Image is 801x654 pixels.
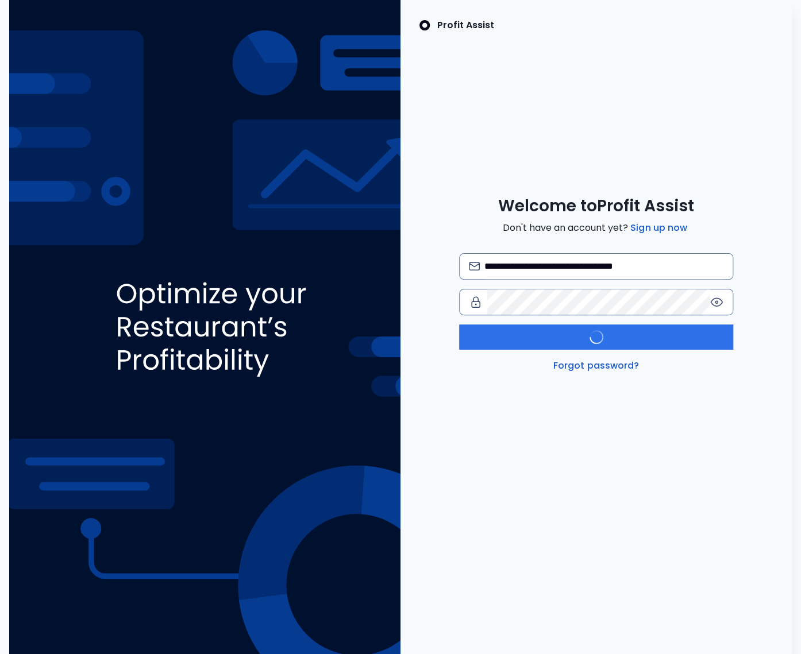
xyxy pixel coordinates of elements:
a: Sign up now [628,221,690,235]
a: Forgot password? [551,359,642,373]
img: SpotOn Logo [419,18,430,32]
img: email [469,262,480,270]
span: Welcome to Profit Assist [498,196,694,216]
p: Profit Assist [437,18,494,32]
span: Don't have an account yet? [503,221,690,235]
